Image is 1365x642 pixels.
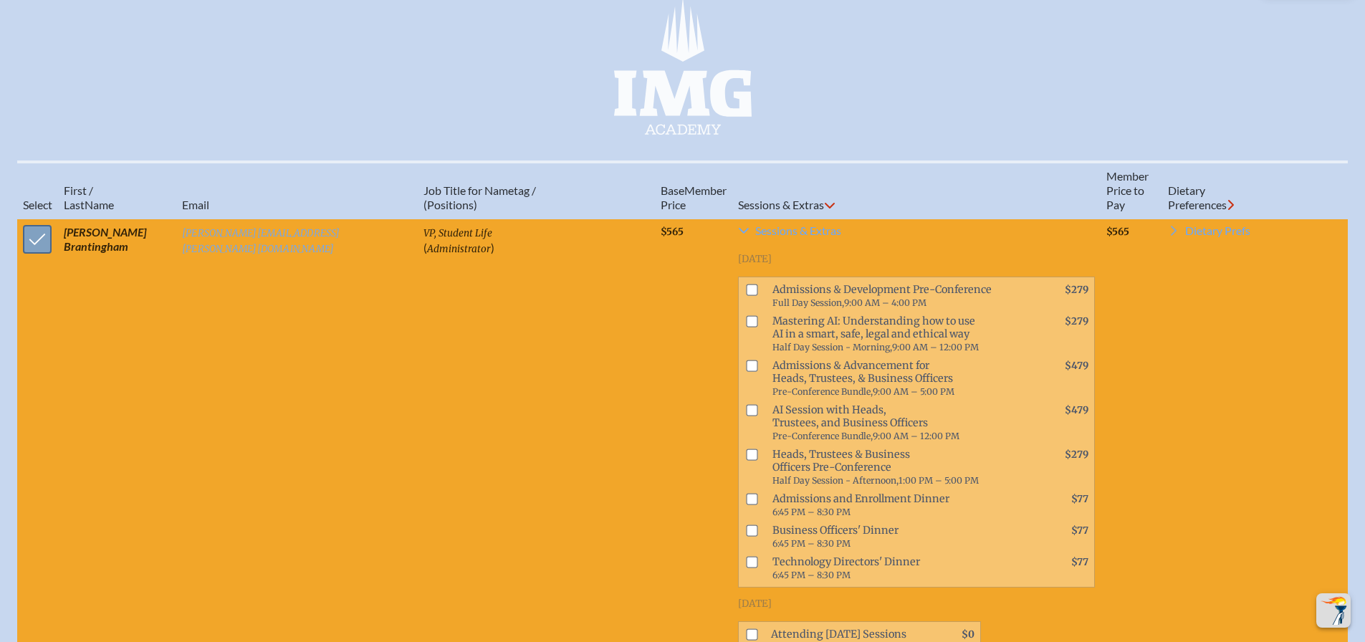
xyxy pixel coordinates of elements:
[1071,524,1088,537] span: $77
[899,475,979,486] span: 1:00 PM – 5:00 PM
[1316,593,1351,628] button: Scroll Top
[772,386,873,397] span: Pre-Conference Bundle,
[427,243,491,255] span: Administrator
[1065,449,1088,461] span: $279
[772,431,873,441] span: Pre-Conference Bundle,
[738,598,772,610] span: [DATE]
[755,225,841,236] span: Sessions & Extras
[844,297,926,308] span: 9:00 AM – 4:00 PM
[1101,162,1162,219] th: Member Price to Pay
[767,401,1031,445] span: AI Session with Heads, Trustees, and Business Officers
[423,241,427,254] span: (
[418,162,656,219] th: Job Title for Nametag / (Positions)
[661,198,686,211] span: Price
[772,507,851,517] span: 6:45 PM – 8:30 PM
[1065,315,1088,327] span: $279
[732,162,1101,219] th: Sessions & Extras
[767,356,1031,401] span: Admissions & Advancement for Heads, Trustees, & Business Officers
[1106,226,1129,238] span: $565
[717,183,727,197] span: er
[767,445,1031,489] span: Heads, Trustees & Business Officers Pre-Conference
[772,475,899,486] span: Half Day Session - Afternoon,
[772,570,851,580] span: 6:45 PM – 8:30 PM
[772,538,851,549] span: 6:45 PM – 8:30 PM
[423,227,492,239] span: VP, Student Life
[58,162,176,219] th: Name
[738,225,1095,242] a: Sessions & Extras
[1071,556,1088,568] span: $77
[1168,183,1227,211] span: ary Preferences
[873,431,959,441] span: 9:00 AM – 12:00 PM
[772,297,844,308] span: Full Day Session,
[767,521,1031,552] span: Business Officers' Dinner
[738,253,772,265] span: [DATE]
[64,198,85,211] span: Last
[1071,493,1088,505] span: $77
[491,241,494,254] span: )
[661,226,684,238] span: $565
[1065,360,1088,372] span: $479
[892,342,979,353] span: 9:00 AM – 12:00 PM
[772,342,892,353] span: Half Day Session - Morning,
[767,552,1031,584] span: Technology Directors' Dinner
[962,628,974,641] span: $0
[64,183,93,197] span: First /
[182,227,340,255] a: [PERSON_NAME][EMAIL_ADDRESS][PERSON_NAME][DOMAIN_NAME]
[1065,284,1088,296] span: $279
[1185,225,1250,236] span: Dietary Prefs
[1319,596,1348,625] img: To the top
[176,162,418,219] th: Email
[1065,404,1088,416] span: $479
[767,280,1031,312] span: Admissions & Development Pre-Conference
[1168,225,1250,242] a: Dietary Prefs
[661,183,684,197] span: Base
[767,312,1031,356] span: Mastering AI: Understanding how to use AI in a smart, safe, legal and ethical way
[23,198,52,211] span: Select
[1162,162,1274,219] th: Diet
[873,386,954,397] span: 9:00 AM – 5:00 PM
[655,162,732,219] th: Memb
[767,489,1031,521] span: Admissions and Enrollment Dinner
